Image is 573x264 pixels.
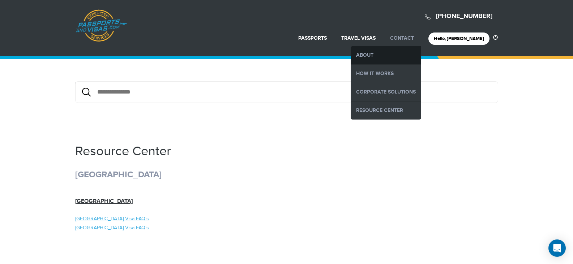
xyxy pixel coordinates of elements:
[75,144,498,159] h1: Resource Center
[436,12,492,20] a: [PHONE_NUMBER]
[75,225,281,232] a: [GEOGRAPHIC_DATA] Visa FAQ’s
[75,216,281,223] a: [GEOGRAPHIC_DATA] Visa FAQ’s
[75,169,498,180] h2: [GEOGRAPHIC_DATA]
[351,83,421,101] a: Corporate Solutions
[76,9,127,42] a: Passports & [DOMAIN_NAME]
[351,46,421,64] a: About
[75,198,133,205] a: [GEOGRAPHIC_DATA]
[434,36,484,42] a: Hello, [PERSON_NAME]
[341,35,376,41] a: Travel Visas
[75,81,498,103] div: {/exp:low_search:form}
[351,65,421,83] a: How it Works
[548,239,566,257] div: Open Intercom Messenger
[351,101,421,120] a: Resource Center
[298,35,327,41] a: Passports
[390,35,414,41] a: Contact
